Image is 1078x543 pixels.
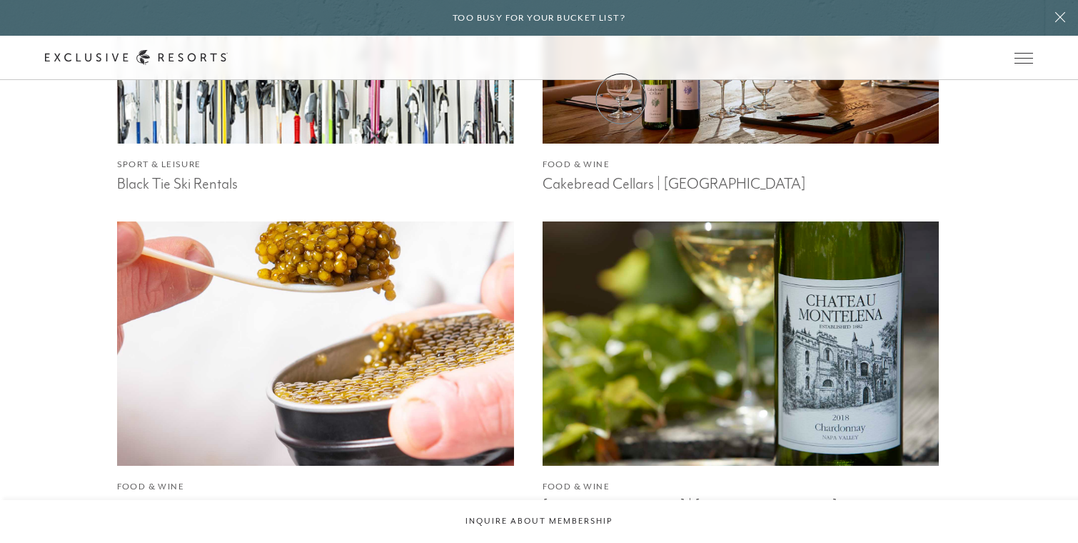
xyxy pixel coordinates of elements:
h4: Food & Wine [117,480,514,494]
h6: Too busy for your bucket list? [453,11,625,25]
iframe: To enrich screen reader interactions, please activate Accessibility in Grammarly extension settings [1012,477,1078,543]
h3: [GEOGRAPHIC_DATA] | [GEOGRAPHIC_DATA] [543,494,940,515]
h3: Black Tie Ski Rentals [117,171,514,193]
a: Food & Wine[GEOGRAPHIC_DATA] | [GEOGRAPHIC_DATA] [543,221,940,515]
h3: Caviar Russe [117,494,514,515]
article: Learn More About Chateau Montelena | Napa Valley [543,221,940,515]
h4: Sport & Leisure [117,158,514,171]
a: Food & WineCaviar Russe [117,221,514,515]
h4: Food & Wine [543,158,940,171]
h4: Food & Wine [543,480,940,494]
h3: Cakebread Cellars | [GEOGRAPHIC_DATA] [543,171,940,193]
button: Open navigation [1014,53,1033,63]
article: Learn More About Caviar Russe [117,221,514,515]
